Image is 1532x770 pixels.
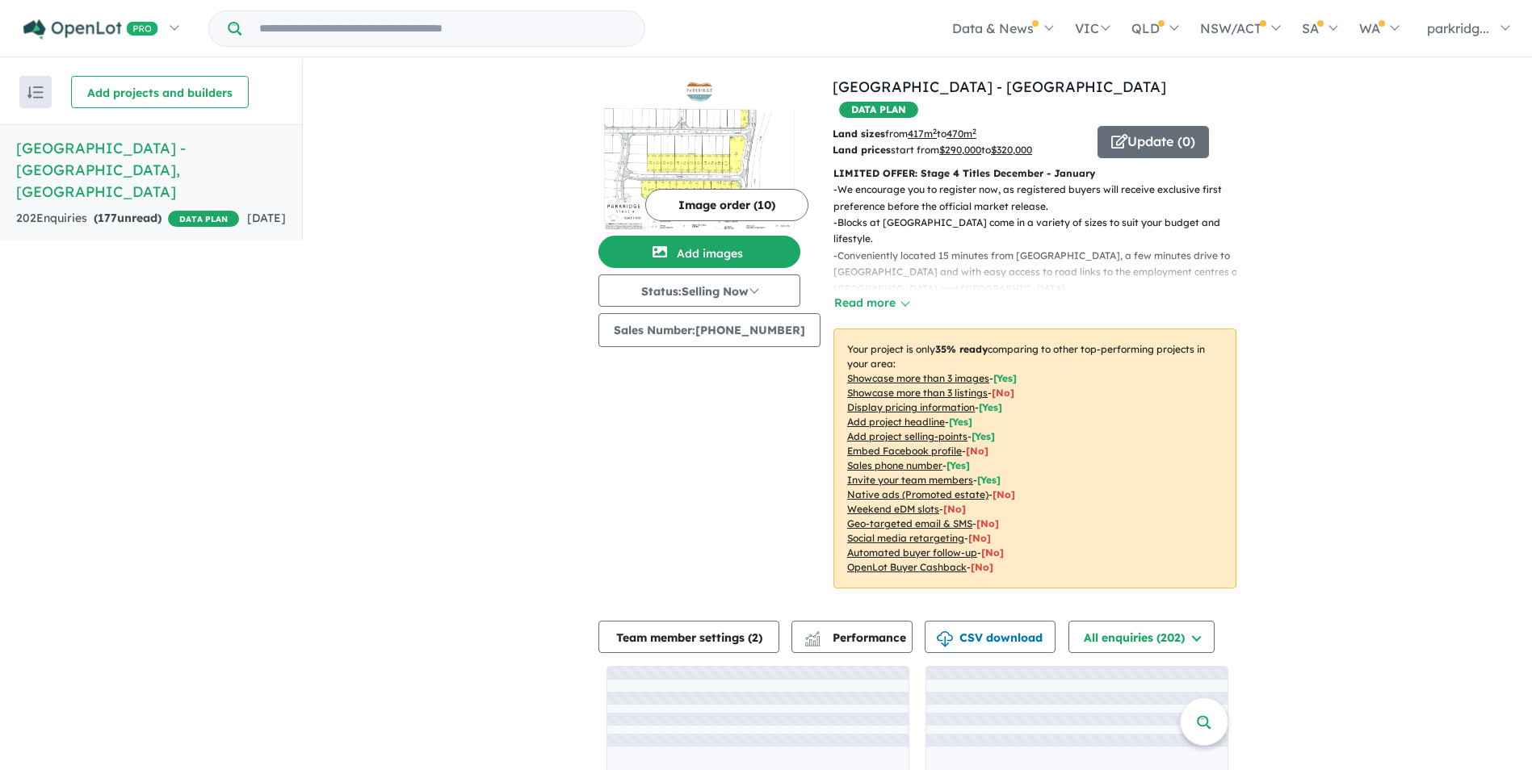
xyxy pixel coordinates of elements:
strong: ( unread) [94,211,162,225]
u: 470 m [946,128,976,140]
button: Team member settings (2) [598,621,779,653]
button: Image order (10) [645,189,808,221]
span: to [981,144,1032,156]
u: Invite your team members [847,474,973,486]
img: line-chart.svg [805,631,820,640]
img: Parkridge Estate - Eaton [598,108,800,229]
img: bar-chart.svg [804,636,821,647]
p: - We encourage you to register now, as registered buyers will receive exclusive first preference ... [833,182,1249,215]
span: [ Yes ] [993,372,1017,384]
u: $ 290,000 [939,144,981,156]
span: [ Yes ] [977,474,1001,486]
p: - Blocks at [GEOGRAPHIC_DATA] come in a variety of sizes to suit your budget and lifestyle. [833,215,1249,248]
b: Land prices [833,144,891,156]
p: - Conveniently located 15 minutes from [GEOGRAPHIC_DATA], a few minutes drive to [GEOGRAPHIC_DATA... [833,248,1249,297]
sup: 2 [972,127,976,136]
button: Sales Number:[PHONE_NUMBER] [598,313,821,347]
span: [No] [968,532,991,544]
u: Native ads (Promoted estate) [847,488,988,500]
u: Showcase more than 3 listings [847,387,988,399]
p: from [833,126,1085,142]
span: [No] [976,517,999,529]
a: Parkridge Estate - Eaton LogoParkridge Estate - Eaton [598,76,800,229]
button: Read more [833,294,909,312]
span: [No] [971,561,993,573]
span: DATA PLAN [168,211,239,227]
span: [No] [993,488,1015,500]
u: Display pricing information [847,401,975,413]
p: Your project is only comparing to other top-performing projects in your area: - - - - - - - - - -... [833,329,1236,588]
u: Add project headline [847,416,945,428]
span: parkridg... [1427,20,1489,36]
button: Add images [598,236,800,268]
span: 177 [98,211,117,225]
img: Parkridge Estate - Eaton Logo [605,82,794,102]
span: [ Yes ] [946,459,970,471]
button: All enquiries (202) [1068,621,1215,653]
span: Performance [807,630,906,645]
a: [GEOGRAPHIC_DATA] - [GEOGRAPHIC_DATA] [833,77,1166,96]
u: OpenLot Buyer Cashback [847,561,967,573]
span: [ No ] [992,387,1014,399]
u: Add project selling-points [847,430,967,442]
u: Sales phone number [847,459,942,471]
span: to [937,128,976,140]
span: DATA PLAN [839,102,918,118]
u: 417 m [908,128,937,140]
button: Status:Selling Now [598,274,800,307]
span: [No] [943,503,966,515]
u: Automated buyer follow-up [847,546,977,559]
p: start from [833,142,1085,158]
u: Social media retargeting [847,532,964,544]
b: 35 % ready [935,343,988,355]
h5: [GEOGRAPHIC_DATA] - [GEOGRAPHIC_DATA] , [GEOGRAPHIC_DATA] [16,137,286,203]
p: LIMITED OFFER: Stage 4 Titles December - January [833,165,1236,182]
u: Embed Facebook profile [847,445,962,457]
u: Weekend eDM slots [847,503,939,515]
img: download icon [937,631,953,647]
img: sort.svg [27,86,44,98]
u: Showcase more than 3 images [847,372,989,384]
u: $ 320,000 [991,144,1032,156]
button: CSV download [925,621,1056,653]
div: 202 Enquir ies [16,209,239,228]
sup: 2 [933,127,937,136]
b: Land sizes [833,128,885,140]
input: Try estate name, suburb, builder or developer [245,11,641,46]
button: Update (0) [1098,126,1209,158]
button: Performance [791,621,913,653]
img: Openlot PRO Logo White [23,19,158,40]
u: Geo-targeted email & SMS [847,517,972,529]
span: [ No ] [966,445,988,457]
span: 2 [752,630,758,645]
span: [ Yes ] [972,430,995,442]
span: [ Yes ] [979,401,1002,413]
span: [DATE] [247,211,286,225]
span: [No] [981,546,1004,559]
button: Add projects and builders [71,76,249,108]
span: [ Yes ] [949,416,972,428]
